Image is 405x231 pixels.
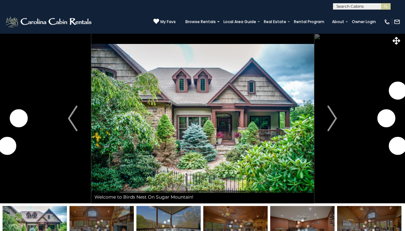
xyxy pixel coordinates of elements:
a: About [329,17,347,26]
a: My Favs [153,18,176,25]
img: arrow [68,106,77,131]
span: My Favs [160,19,176,25]
a: Local Area Guide [220,17,259,26]
img: arrow [328,106,337,131]
img: mail-regular-white.png [394,19,400,25]
div: Welcome to Birds Nest On Sugar Mountain! [91,191,314,203]
a: Rental Program [291,17,328,26]
a: Browse Rentals [182,17,219,26]
img: phone-regular-white.png [384,19,390,25]
a: Owner Login [349,17,379,26]
a: Real Estate [261,17,289,26]
button: Previous [54,33,91,203]
button: Next [314,33,351,203]
img: White-1-2.png [5,15,93,28]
